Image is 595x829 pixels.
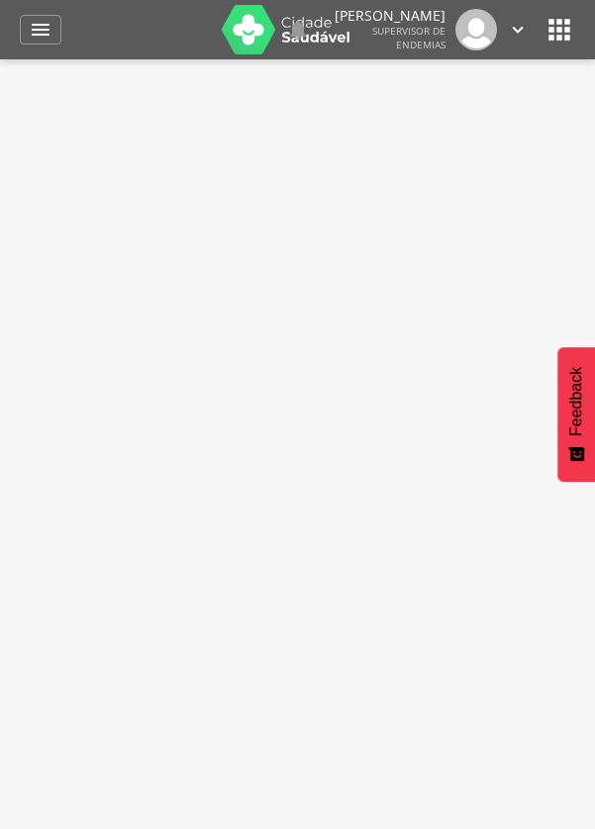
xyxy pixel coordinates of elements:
i:  [286,18,310,42]
p: [PERSON_NAME] [335,9,446,23]
span: Supervisor de Endemias [372,24,446,51]
i:  [507,19,529,41]
button: Feedback - Mostrar pesquisa [557,347,595,482]
a:  [286,9,310,50]
span: Feedback [567,367,585,436]
i:  [29,18,52,42]
a:  [20,15,61,45]
i:  [544,14,575,46]
a:  [507,9,529,50]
